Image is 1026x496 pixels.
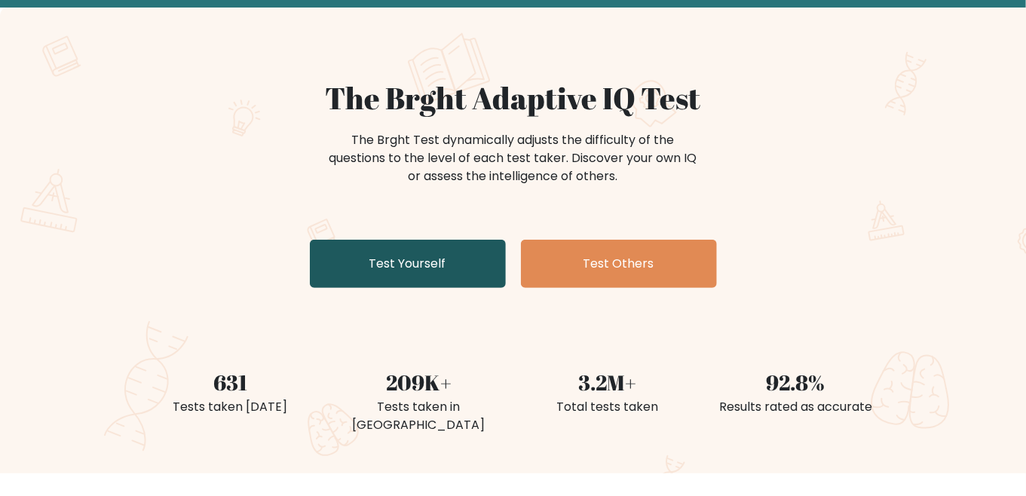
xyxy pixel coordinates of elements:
div: 209K+ [334,366,504,398]
div: Results rated as accurate [711,398,881,416]
div: Tests taken in [GEOGRAPHIC_DATA] [334,398,504,434]
div: 3.2M+ [522,366,693,398]
h1: The Brght Adaptive IQ Test [145,80,881,116]
a: Test Others [521,240,717,288]
div: Tests taken [DATE] [145,398,316,416]
div: The Brght Test dynamically adjusts the difficulty of the questions to the level of each test take... [325,131,702,185]
div: 631 [145,366,316,398]
a: Test Yourself [310,240,506,288]
div: 92.8% [711,366,881,398]
div: Total tests taken [522,398,693,416]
